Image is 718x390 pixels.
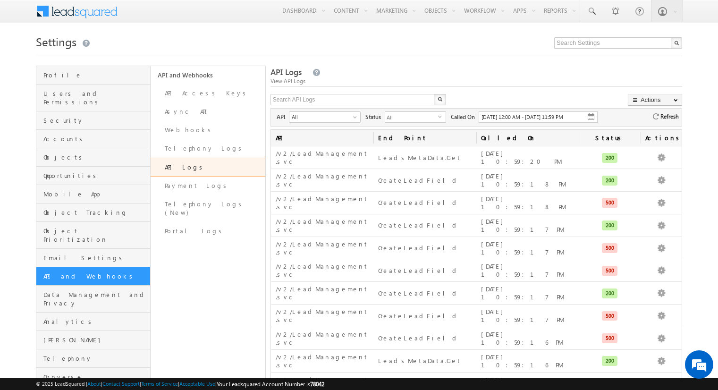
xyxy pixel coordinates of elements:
[36,249,150,267] a: Email Settings
[271,130,374,146] span: API
[43,290,148,307] span: Data Management and Privacy
[602,288,617,298] div: 200
[36,222,150,249] a: Object Prioritization
[270,77,682,85] div: View API Logs
[179,381,215,387] a: Acceptable Use
[36,331,150,349] a: [PERSON_NAME]
[276,284,369,302] div: /v2/LeadManagement.svc
[602,333,617,343] div: 500
[602,356,617,366] div: 200
[438,114,446,119] span: select
[276,194,369,212] div: /v2/LeadManagement.svc
[43,190,148,198] span: Mobile App
[43,71,148,79] span: Profile
[43,135,148,143] span: Accounts
[43,336,148,344] span: [PERSON_NAME]
[378,198,472,208] div: CreateLeadField
[373,130,476,146] span: End Point
[270,67,302,77] span: API Logs
[151,222,265,240] a: Portal Logs
[602,243,617,253] div: 500
[276,307,369,325] div: /v2/LeadManagement.svc
[276,217,369,235] div: /v2/LeadManagement.svc
[36,185,150,203] a: Mobile App
[151,66,265,84] a: API and Webhooks
[481,114,563,120] span: [DATE] 12:00 AM - [DATE] 11:59 PM
[587,113,595,120] img: cal
[481,239,574,257] div: [DATE] 10:59:17 PM
[476,130,579,146] span: Called On
[365,111,385,121] span: Status
[43,272,148,280] span: API and Webhooks
[277,111,289,121] span: API
[653,113,659,119] img: refresh
[151,102,265,121] a: Async API
[36,130,150,148] a: Accounts
[602,266,617,276] div: 500
[151,177,265,195] a: Payment Logs
[602,153,617,163] div: 200
[378,356,472,366] div: LeadsMetaData.Get
[102,381,140,387] a: Contact Support
[36,66,150,85] a: Profile
[43,317,148,326] span: Analytics
[36,34,76,49] span: Settings
[36,368,150,386] a: Converse
[36,349,150,368] a: Telephony
[481,284,574,302] div: [DATE] 10:59:17 PM
[36,286,150,313] a: Data Management and Privacy
[481,262,574,280] div: [DATE] 10:59:17 PM
[602,176,617,186] div: 200
[481,171,574,189] div: [DATE] 10:59:18 PM
[43,116,148,125] span: Security
[481,149,574,167] div: [DATE] 10:59:20 PM
[276,330,369,348] div: /v2/LeadManagement.svc
[378,220,472,230] div: CreateLeadField
[481,307,574,325] div: [DATE] 10:59:17 PM
[276,171,369,189] div: /v2/LeadManagement.svc
[378,243,472,253] div: CreateLeadField
[292,113,298,121] div: All
[141,381,178,387] a: Terms of Service
[378,311,472,321] div: CreateLeadField
[36,267,150,286] a: API and Webhooks
[43,89,148,106] span: Users and Permissions
[385,112,438,122] span: All
[602,220,617,230] div: 200
[579,130,641,146] span: Status
[151,195,265,222] a: Telephony Logs (New)
[481,330,574,348] div: [DATE] 10:59:16 PM
[602,311,617,321] div: 500
[276,262,369,280] div: /v2/LeadManagement.svc
[378,333,472,343] div: CreateLeadField
[151,84,265,102] a: API Access Keys
[438,97,442,102] img: Search
[151,121,265,139] a: Webhooks
[659,111,679,121] span: Refresh
[43,254,148,262] span: Email Settings
[43,354,148,363] span: Telephony
[276,239,369,257] div: /v2/LeadManagement.svc
[217,381,324,388] span: Your Leadsquared Account Number is
[87,381,101,387] a: About
[378,266,472,276] div: CreateLeadField
[378,153,472,163] div: LeadsMetaData.Get
[554,37,682,49] input: Search Settings
[378,288,472,298] div: CreateLeadField
[36,203,150,222] a: Object Tracking
[276,149,369,167] div: /v2/LeadManagement.svc
[151,158,265,177] a: API Logs
[36,85,150,111] a: Users and Permissions
[451,111,479,121] span: Called On
[481,217,574,235] div: [DATE] 10:59:17 PM
[641,130,682,146] span: Actions
[276,352,369,370] div: /v2/LeadManagement.svc
[270,94,435,105] input: Search API Logs
[43,208,148,217] span: Object Tracking
[43,227,148,244] span: Object Prioritization
[43,171,148,180] span: Opportunities
[602,198,617,208] div: 500
[36,380,324,389] span: © 2025 LeadSquared | | | | |
[36,167,150,185] a: Opportunities
[628,94,682,106] button: Actions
